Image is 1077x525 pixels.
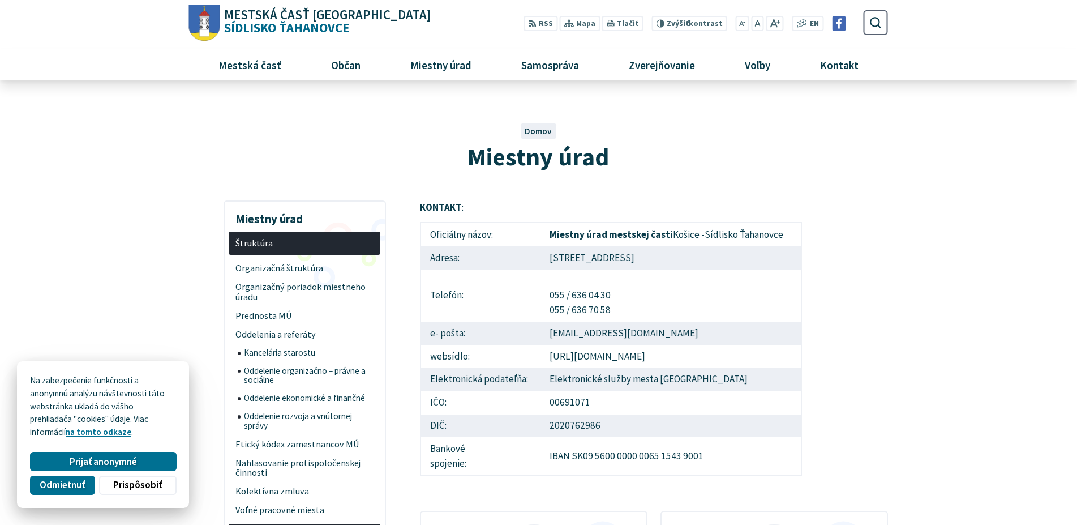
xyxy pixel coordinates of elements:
[766,16,783,31] button: Zväčšiť veľkosť písma
[810,18,819,30] span: EN
[807,18,822,30] a: EN
[40,479,85,491] span: Odmietnuť
[667,19,723,28] span: kontrast
[229,306,380,325] a: Prednosta MÚ
[198,49,302,80] a: Mestská časť
[736,16,749,31] button: Zmenšiť veľkosť písma
[550,289,611,301] a: 055 / 636 04 30
[800,49,879,80] a: Kontakt
[602,16,643,31] button: Tlačiť
[244,344,374,362] span: Kancelária starostu
[238,408,381,436] a: Oddelenie rozvoja a vnútornej správy
[560,16,600,31] a: Mapa
[420,415,540,438] td: DIČ:
[224,8,431,22] span: Mestská časť [GEOGRAPHIC_DATA]
[30,452,176,471] button: Prijať anonymné
[540,345,801,368] td: [URL][DOMAIN_NAME]
[229,259,380,278] a: Organizačná štruktúra
[525,126,552,136] a: Domov
[229,454,380,483] a: Nahlasovanie protispoločenskej činnosti
[229,325,380,344] a: Oddelenia a referáty
[244,408,374,436] span: Oddelenie rozvoja a vnútornej správy
[420,345,540,368] td: websídlo:
[235,501,374,520] span: Voľné pracovné miesta
[576,18,595,30] span: Mapa
[540,322,801,345] td: [EMAIL_ADDRESS][DOMAIN_NAME]
[420,322,540,345] td: e- pošta:
[189,5,431,41] a: Logo Sídlisko Ťahanovce, prejsť na domovskú stránku.
[550,304,611,316] a: 055 / 636 70 58
[816,49,863,80] span: Kontakt
[517,49,583,80] span: Samospráva
[539,18,553,30] span: RSS
[66,426,131,437] a: na tomto odkaze
[220,8,431,35] span: Sídlisko Ťahanovce
[751,16,763,31] button: Nastaviť pôvodnú veľkosť písma
[235,325,374,344] span: Oddelenia a referáty
[229,232,380,255] a: Štruktúra
[608,49,716,80] a: Zverejňovanie
[389,49,492,80] a: Miestny úrad
[70,456,137,468] span: Prijať anonymné
[624,49,699,80] span: Zverejňovanie
[420,391,540,415] td: IČO:
[550,373,748,385] a: Elektronické služby mesta [GEOGRAPHIC_DATA]
[667,19,689,28] span: Zvýšiť
[420,223,540,246] td: Oficiálny názov:
[229,483,380,501] a: Kolektívna zmluva
[229,435,380,454] a: Etický kódex zamestnancov MÚ
[540,437,801,475] td: IBAN SK
[583,450,659,462] a: 09 5600 0000 0065
[310,49,381,80] a: Občan
[244,362,374,390] span: Oddelenie organizačno – právne a sociálne
[467,141,609,172] span: Miestny úrad
[327,49,364,80] span: Občan
[420,368,540,391] td: Elektronická podateľňa:
[420,200,802,215] p: :
[550,396,590,408] a: 00691071
[420,201,462,214] strong: KONTAKT
[235,435,374,454] span: Etický kódex zamestnancov MÚ
[99,476,176,495] button: Prispôsobiť
[235,259,374,278] span: Organizačná štruktúra
[661,450,703,462] a: 1543 9001
[113,479,162,491] span: Prispôsobiť
[550,419,600,432] a: 2020762986
[229,501,380,520] a: Voľné pracovné miesta
[420,437,540,475] td: Bankové spojenie:
[617,19,638,28] span: Tlačiť
[420,270,540,322] td: Telefón:
[238,390,381,408] a: Oddelenie ekonomické a finančné
[235,483,374,501] span: Kolektívna zmluva
[235,278,374,306] span: Organizačný poriadok miestneho úradu
[238,362,381,390] a: Oddelenie organizačno – právne a sociálne
[30,476,95,495] button: Odmietnuť
[540,223,801,246] td: Košice -Sídlisko Ťahanovce
[540,246,801,270] td: [STREET_ADDRESS]
[229,278,380,306] a: Organizačný poriadok miestneho úradu
[501,49,600,80] a: Samospráva
[235,234,374,253] span: Štruktúra
[832,16,846,31] img: Prejsť na Facebook stránku
[420,246,540,270] td: Adresa:
[229,204,380,228] h3: Miestny úrad
[214,49,285,80] span: Mestská časť
[30,374,176,439] p: Na zabezpečenie funkčnosti a anonymnú analýzu návštevnosti táto webstránka ukladá do vášho prehli...
[235,306,374,325] span: Prednosta MÚ
[189,5,220,41] img: Prejsť na domovskú stránku
[724,49,791,80] a: Voľby
[550,228,673,241] strong: Miestny úrad mestskej časti
[235,454,374,483] span: Nahlasovanie protispoločenskej činnosti
[741,49,775,80] span: Voľby
[406,49,475,80] span: Miestny úrad
[238,344,381,362] a: Kancelária starostu
[524,16,557,31] a: RSS
[651,16,727,31] button: Zvýšiťkontrast
[244,390,374,408] span: Oddelenie ekonomické a finančné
